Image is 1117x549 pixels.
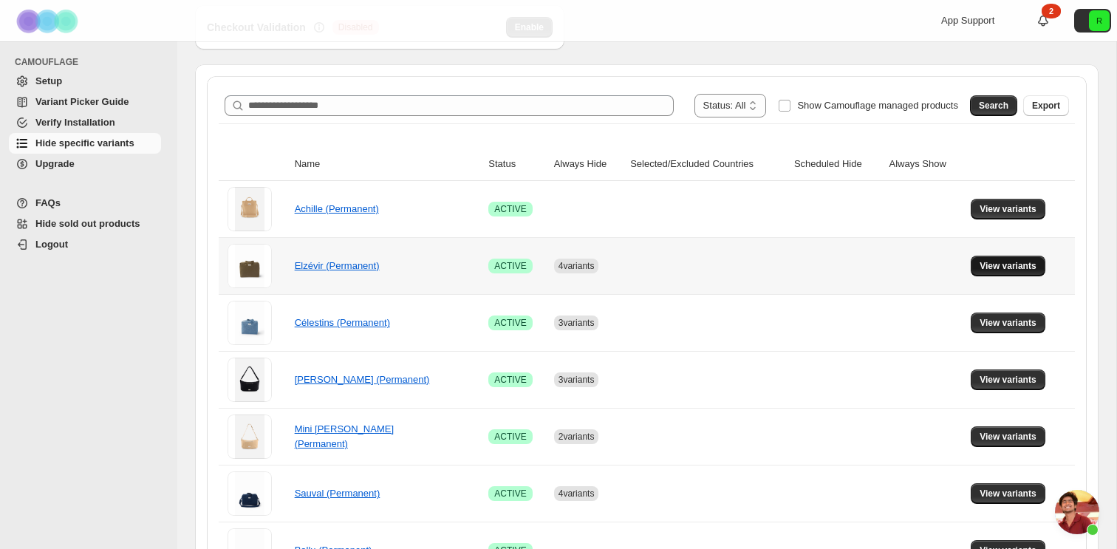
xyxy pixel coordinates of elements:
[558,432,595,442] span: 2 variants
[971,256,1045,276] button: View variants
[12,1,86,41] img: Camouflage
[1096,16,1102,25] text: R
[626,148,790,181] th: Selected/Excluded Countries
[295,203,379,214] a: Achille (Permanent)
[484,148,549,181] th: Status
[970,95,1017,116] button: Search
[494,431,526,443] span: ACTIVE
[1089,10,1110,31] span: Avatar with initials R
[558,375,595,385] span: 3 variants
[971,369,1045,390] button: View variants
[1074,9,1111,33] button: Avatar with initials R
[980,488,1036,499] span: View variants
[558,488,595,499] span: 4 variants
[9,193,161,214] a: FAQs
[797,100,958,111] span: Show Camouflage managed products
[980,317,1036,329] span: View variants
[35,218,140,229] span: Hide sold out products
[35,158,75,169] span: Upgrade
[1055,490,1099,534] div: Ouvrir le chat
[980,431,1036,443] span: View variants
[9,214,161,234] a: Hide sold out products
[971,483,1045,504] button: View variants
[1023,95,1069,116] button: Export
[9,71,161,92] a: Setup
[9,154,161,174] a: Upgrade
[550,148,626,181] th: Always Hide
[295,260,380,271] a: Elzévir (Permanent)
[1042,4,1061,18] div: 2
[494,317,526,329] span: ACTIVE
[971,199,1045,219] button: View variants
[290,148,485,181] th: Name
[1036,13,1051,28] a: 2
[980,260,1036,272] span: View variants
[9,133,161,154] a: Hide specific variants
[35,75,62,86] span: Setup
[558,261,595,271] span: 4 variants
[9,112,161,133] a: Verify Installation
[558,318,595,328] span: 3 variants
[35,96,129,107] span: Variant Picker Guide
[971,313,1045,333] button: View variants
[35,239,68,250] span: Logout
[295,488,380,499] a: Sauval (Permanent)
[971,426,1045,447] button: View variants
[494,203,526,215] span: ACTIVE
[494,260,526,272] span: ACTIVE
[15,56,167,68] span: CAMOUFLAGE
[9,92,161,112] a: Variant Picker Guide
[35,137,134,149] span: Hide specific variants
[295,423,394,449] a: Mini [PERSON_NAME] (Permanent)
[494,374,526,386] span: ACTIVE
[790,148,885,181] th: Scheduled Hide
[884,148,966,181] th: Always Show
[1032,100,1060,112] span: Export
[941,15,994,26] span: App Support
[980,203,1036,215] span: View variants
[295,374,430,385] a: [PERSON_NAME] (Permanent)
[35,117,115,128] span: Verify Installation
[295,317,390,328] a: Célestins (Permanent)
[979,100,1008,112] span: Search
[494,488,526,499] span: ACTIVE
[980,374,1036,386] span: View variants
[9,234,161,255] a: Logout
[35,197,61,208] span: FAQs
